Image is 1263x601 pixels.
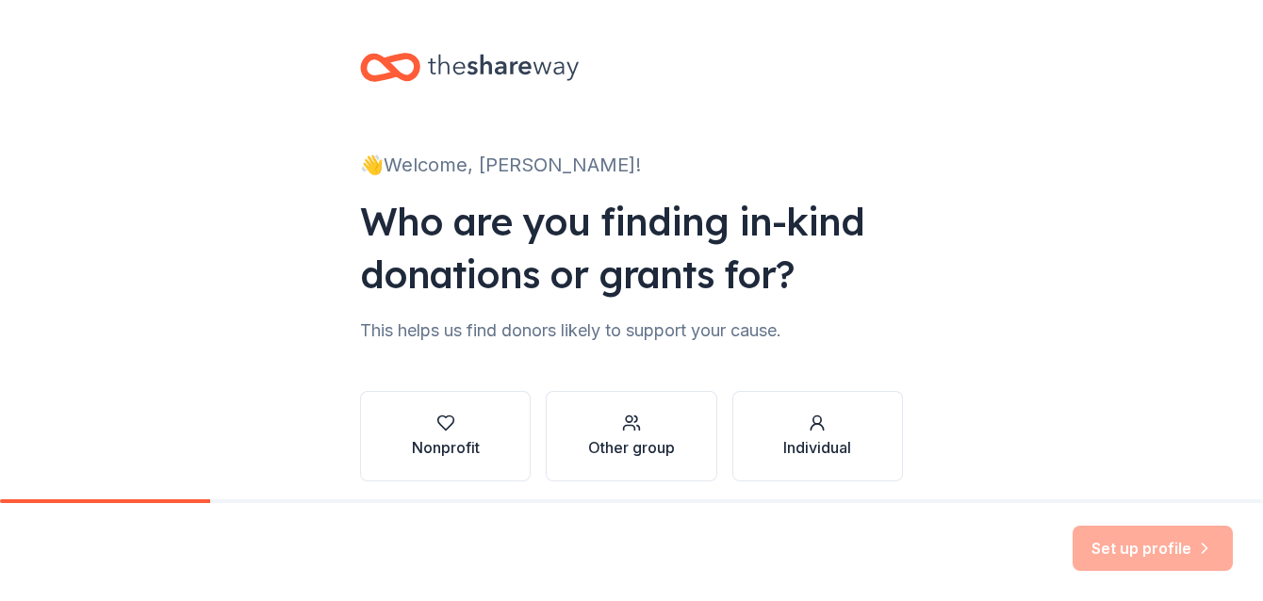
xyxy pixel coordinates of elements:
button: Individual [732,391,903,481]
button: Nonprofit [360,391,531,481]
div: Individual [783,436,851,459]
div: Other group [588,436,675,459]
div: Nonprofit [412,436,480,459]
button: Other group [546,391,716,481]
div: This helps us find donors likely to support your cause. [360,316,903,346]
div: Who are you finding in-kind donations or grants for? [360,195,903,300]
div: 👋 Welcome, [PERSON_NAME]! [360,150,903,180]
